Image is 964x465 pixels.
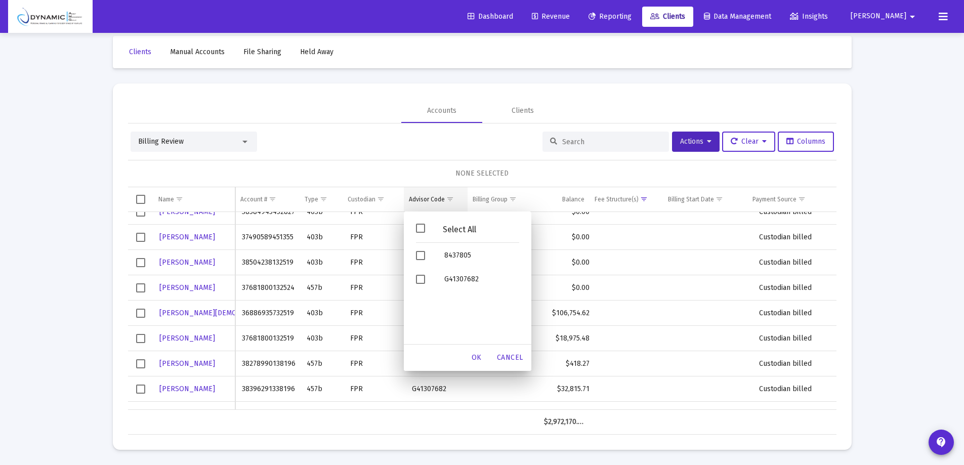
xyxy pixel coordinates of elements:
[543,351,595,376] td: $418.27
[136,195,145,204] div: Select all
[589,12,632,21] span: Reporting
[468,187,539,212] td: Column Billing Group
[906,7,918,27] mat-icon: arrow_drop_down
[121,42,159,62] a: Clients
[158,280,216,295] button: [PERSON_NAME]
[509,195,517,203] span: Show filter options for column 'Billing Group'
[302,301,345,326] td: 403b
[302,225,345,250] td: 403b
[243,48,281,56] span: File Sharing
[543,275,595,301] td: $0.00
[345,225,407,250] td: FPR
[544,417,584,427] div: $2,972,170.77
[159,385,215,393] span: [PERSON_NAME]
[543,326,595,351] td: $18,975.48
[302,250,345,275] td: 403b
[663,187,747,212] td: Column Billing Start Date
[759,384,831,394] div: Custodian billed
[935,436,947,448] mat-icon: contact_support
[129,48,151,56] span: Clients
[404,187,468,212] td: Column Advisor Code
[345,402,407,427] td: FPR
[237,376,302,402] td: 38396291338196
[752,195,797,203] div: Payment Source
[543,225,595,250] td: $0.00
[162,42,233,62] a: Manual Accounts
[345,326,407,351] td: FPR
[407,376,472,402] td: G41307682
[16,7,85,27] img: Dashboard
[668,195,714,203] div: Billing Start Date
[595,195,639,203] div: Fee Structure(s)
[345,351,407,376] td: FPR
[300,48,333,56] span: Held Away
[302,326,345,351] td: 403b
[235,187,300,212] td: Column Account #
[237,250,302,275] td: 38504238132519
[782,7,836,27] a: Insights
[302,199,345,225] td: 403b
[704,12,771,21] span: Data Management
[159,334,215,343] span: [PERSON_NAME]
[136,334,145,343] div: Select row
[158,195,174,203] div: Name
[345,250,407,275] td: FPR
[128,187,836,435] div: Data grid
[300,187,343,212] td: Column Type
[543,376,595,402] td: $32,815.71
[473,195,508,203] div: Billing Group
[170,48,225,56] span: Manual Accounts
[524,7,578,27] a: Revenue
[642,7,693,27] a: Clients
[136,385,145,394] div: Select row
[348,195,375,203] div: Custodian
[237,199,302,225] td: 38584945452827
[650,12,685,21] span: Clients
[138,137,184,146] span: Billing Review
[153,187,236,212] td: Column Name
[345,301,407,326] td: FPR
[292,42,342,62] a: Held Away
[136,258,145,267] div: Select row
[269,195,276,203] span: Show filter options for column 'Account #'
[159,207,215,216] span: [PERSON_NAME]
[159,309,288,317] span: [PERSON_NAME][DEMOGRAPHIC_DATA]
[543,402,595,427] td: $179.86
[159,359,215,368] span: [PERSON_NAME]
[159,233,215,241] span: [PERSON_NAME]
[472,353,482,362] span: OK
[580,7,640,27] a: Reporting
[425,225,494,234] div: Select All
[302,275,345,301] td: 457b
[759,333,831,344] div: Custodian billed
[640,195,648,203] span: Show filter options for column 'Fee Structure(s)'
[436,243,527,267] div: 8437805
[539,187,590,212] td: Column Balance
[302,402,345,427] td: 403b
[158,204,216,219] button: [PERSON_NAME]
[436,267,527,291] div: G41307682
[427,106,456,116] div: Accounts
[136,359,145,368] div: Select row
[562,138,661,146] input: Search
[839,6,931,26] button: [PERSON_NAME]
[759,308,831,318] div: Custodian billed
[136,233,145,242] div: Select row
[493,349,527,367] div: Cancel
[543,301,595,326] td: $106,754.62
[722,132,775,152] button: Clear
[176,195,183,203] span: Show filter options for column 'Name'
[343,187,404,212] td: Column Custodian
[778,132,834,152] button: Columns
[446,195,454,203] span: Show filter options for column 'Advisor Code'
[305,195,318,203] div: Type
[759,258,831,268] div: Custodian billed
[407,402,472,427] td: G41307682
[680,137,711,146] span: Actions
[159,258,215,267] span: [PERSON_NAME]
[158,306,289,320] button: [PERSON_NAME][DEMOGRAPHIC_DATA]
[302,376,345,402] td: 457b
[240,195,267,203] div: Account #
[345,275,407,301] td: FPR
[158,331,216,346] button: [PERSON_NAME]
